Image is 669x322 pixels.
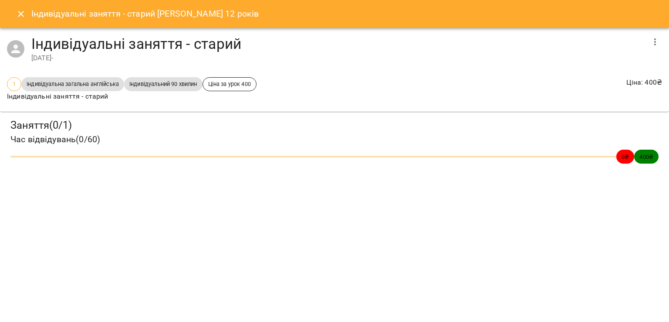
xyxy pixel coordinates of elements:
[10,3,31,24] button: Close
[626,77,662,88] p: Ціна : 400 ₴
[10,119,659,132] h3: Заняття ( 0 / 1 )
[31,35,645,53] h4: Індивідуальні заняття - старий
[21,80,124,88] span: Індивідуальна загальна англійська
[10,133,659,146] h4: Час відвідувань ( 0 / 60 )
[616,153,634,161] span: 0 ₴
[31,7,259,21] h6: Індивідуальні заняття - старий [PERSON_NAME] 12 років
[7,91,257,102] p: Індивідуальні заняття - старий
[31,53,645,63] div: [DATE] -
[7,80,21,88] span: 1
[124,80,203,88] span: Індивідуальний 90 хвилин
[634,153,659,161] span: 400 ₴
[203,80,256,88] span: Ціна за урок 400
